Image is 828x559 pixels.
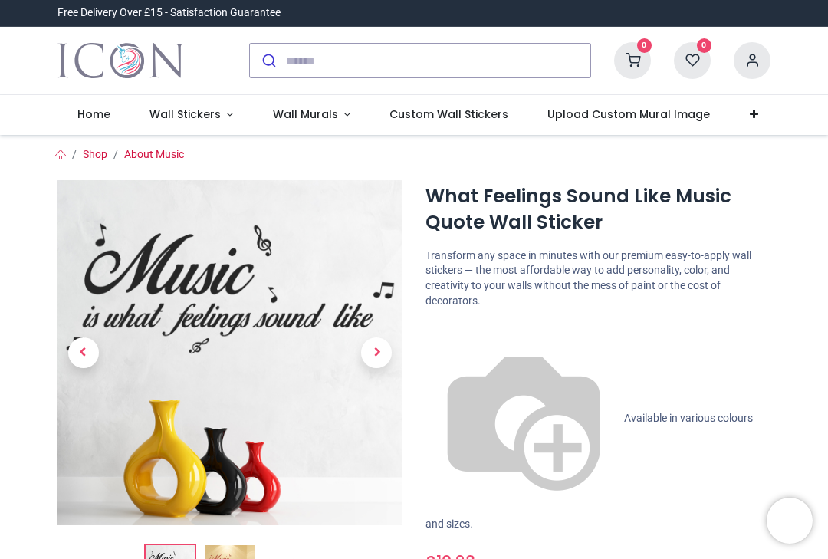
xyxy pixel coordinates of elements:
[124,148,184,160] a: About Music
[449,5,770,21] iframe: Customer reviews powered by Trustpilot
[426,183,770,236] h1: What Feelings Sound Like Music Quote Wall Sticker
[58,39,184,82] a: Logo of Icon Wall Stickers
[77,107,110,122] span: Home
[389,107,508,122] span: Custom Wall Stickers
[83,148,107,160] a: Shop
[547,107,710,122] span: Upload Custom Mural Image
[130,95,253,135] a: Wall Stickers
[637,38,652,53] sup: 0
[697,38,711,53] sup: 0
[767,498,813,544] iframe: Brevo live chat
[674,54,711,66] a: 0
[58,180,402,525] img: What Feelings Sound Like Music Quote Wall Sticker
[58,5,281,21] div: Free Delivery Over £15 - Satisfaction Guarantee
[58,232,110,474] a: Previous
[361,337,392,368] span: Next
[426,248,770,308] p: Transform any space in minutes with our premium easy-to-apply wall stickers — the most affordable...
[58,39,184,82] img: Icon Wall Stickers
[253,95,370,135] a: Wall Murals
[250,44,286,77] button: Submit
[68,337,99,368] span: Previous
[273,107,338,122] span: Wall Murals
[351,232,403,474] a: Next
[426,321,622,517] img: color-wheel.png
[149,107,221,122] span: Wall Stickers
[614,54,651,66] a: 0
